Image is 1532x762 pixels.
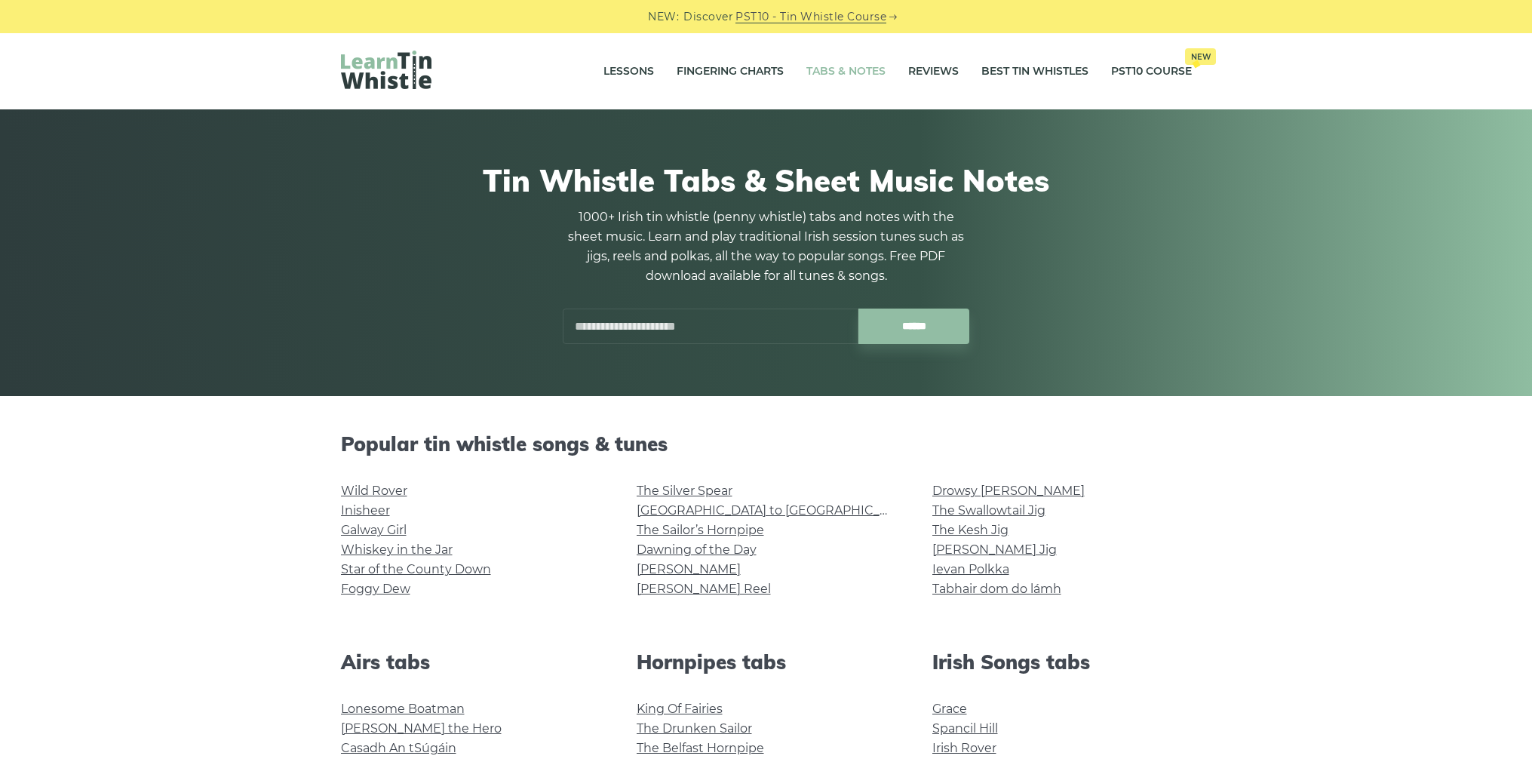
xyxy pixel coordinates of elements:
a: Star of the County Down [341,562,491,576]
span: New [1185,48,1216,65]
a: Tabhair dom do lámh [932,582,1061,596]
a: Ievan Polkka [932,562,1009,576]
a: [PERSON_NAME] Reel [637,582,771,596]
a: Lonesome Boatman [341,702,465,716]
a: [PERSON_NAME] the Hero [341,721,502,736]
h2: Airs tabs [341,650,600,674]
p: 1000+ Irish tin whistle (penny whistle) tabs and notes with the sheet music. Learn and play tradi... [563,207,970,286]
img: LearnTinWhistle.com [341,51,431,89]
a: The Belfast Hornpipe [637,741,764,755]
a: The Swallowtail Jig [932,503,1045,518]
a: Drowsy [PERSON_NAME] [932,484,1085,498]
a: [PERSON_NAME] Jig [932,542,1057,557]
a: Spancil Hill [932,721,998,736]
a: Whiskey in the Jar [341,542,453,557]
h1: Tin Whistle Tabs & Sheet Music Notes [341,162,1192,198]
a: Best Tin Whistles [981,53,1088,91]
a: [PERSON_NAME] [637,562,741,576]
a: Grace [932,702,967,716]
a: Fingering Charts [677,53,784,91]
a: The Silver Spear [637,484,732,498]
h2: Hornpipes tabs [637,650,896,674]
a: Foggy Dew [341,582,410,596]
a: King Of Fairies [637,702,723,716]
a: Casadh An tSúgáin [341,741,456,755]
a: Tabs & Notes [806,53,886,91]
a: Reviews [908,53,959,91]
a: The Kesh Jig [932,523,1009,537]
a: Galway Girl [341,523,407,537]
h2: Popular tin whistle songs & tunes [341,432,1192,456]
a: Dawning of the Day [637,542,757,557]
a: PST10 CourseNew [1111,53,1192,91]
h2: Irish Songs tabs [932,650,1192,674]
a: Wild Rover [341,484,407,498]
a: The Drunken Sailor [637,721,752,736]
a: Irish Rover [932,741,996,755]
a: The Sailor’s Hornpipe [637,523,764,537]
a: Inisheer [341,503,390,518]
a: [GEOGRAPHIC_DATA] to [GEOGRAPHIC_DATA] [637,503,915,518]
a: Lessons [603,53,654,91]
